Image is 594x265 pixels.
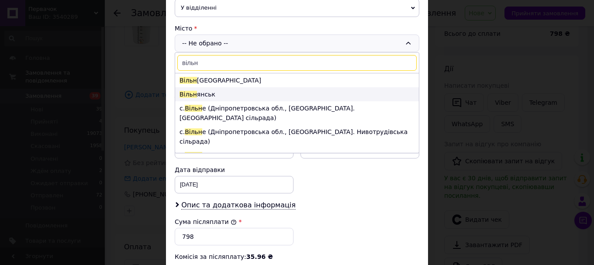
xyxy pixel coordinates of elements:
li: с. е (Дніпропетровська обл., [GEOGRAPHIC_DATA]. [GEOGRAPHIC_DATA] сільрада) [175,101,419,125]
li: с. е (Дніпропетровська обл., [GEOGRAPHIC_DATA]. Нивотрудівська сільрада) [175,125,419,148]
input: Знайти [177,55,417,71]
span: Вільн [185,105,202,112]
div: Комісія за післяплату: [175,252,419,261]
li: янськ [175,87,419,101]
div: Дата відправки [175,165,294,174]
li: [GEOGRAPHIC_DATA] [175,73,419,87]
div: -- Не обрано -- [175,34,419,52]
span: Вільн [185,128,202,135]
span: Вільн [180,77,197,84]
label: Сума післяплати [175,218,237,225]
span: Вільн [185,152,202,159]
span: Опис та додаткова інформація [181,201,296,210]
div: Місто [175,24,419,33]
span: 35.96 ₴ [246,253,273,260]
span: Вільн [180,91,197,98]
li: с. е ([GEOGRAPHIC_DATA], [GEOGRAPHIC_DATA].) [175,148,419,162]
